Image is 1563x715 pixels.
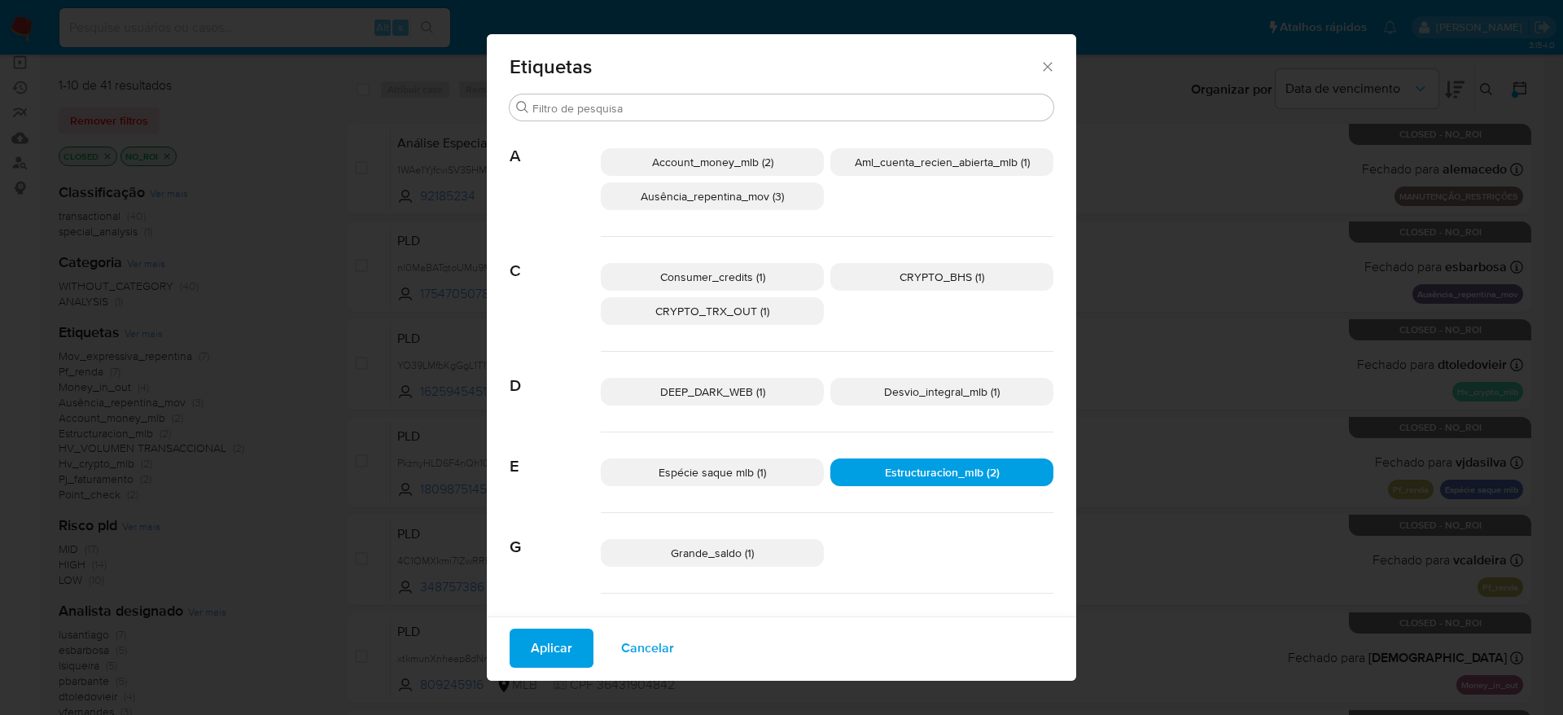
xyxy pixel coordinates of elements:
span: CRYPTO_TRX_OUT (1) [655,303,769,319]
span: CRYPTO_BHS (1) [900,269,984,285]
span: E [510,432,601,476]
div: Aml_cuenta_recien_abierta_mlb (1) [830,148,1053,176]
div: Ausência_repentina_mov (3) [601,182,824,210]
div: CRYPTO_TRX_OUT (1) [601,297,824,325]
div: Account_money_mlb (2) [601,148,824,176]
div: Desvio_integral_mlb (1) [830,378,1053,406]
div: Estructuracion_mlb (2) [830,458,1053,486]
span: Desvio_integral_mlb (1) [884,384,1000,400]
div: Grande_saldo (1) [601,539,824,567]
span: D [510,352,601,396]
span: G [510,513,601,557]
span: Account_money_mlb (2) [652,154,773,170]
span: Cancelar [621,630,674,666]
button: Procurar [516,101,529,114]
span: Aml_cuenta_recien_abierta_mlb (1) [855,154,1030,170]
div: Espécie saque mlb (1) [601,458,824,486]
div: DEEP_DARK_WEB (1) [601,378,824,406]
span: Grande_saldo (1) [671,545,754,561]
span: C [510,237,601,281]
button: Fechar [1040,59,1054,73]
div: CRYPTO_BHS (1) [830,263,1053,291]
span: H [510,594,601,638]
span: Aplicar [531,630,572,666]
button: Aplicar [510,629,593,668]
div: Consumer_credits (1) [601,263,824,291]
button: Cancelar [600,629,695,668]
input: Filtro de pesquisa [532,101,1047,116]
span: A [510,122,601,166]
span: Espécie saque mlb (1) [659,464,766,480]
span: Etiquetas [510,57,1040,77]
span: Ausência_repentina_mov (3) [641,188,784,204]
span: Consumer_credits (1) [660,269,765,285]
span: Estructuracion_mlb (2) [885,464,1000,480]
span: DEEP_DARK_WEB (1) [660,384,765,400]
